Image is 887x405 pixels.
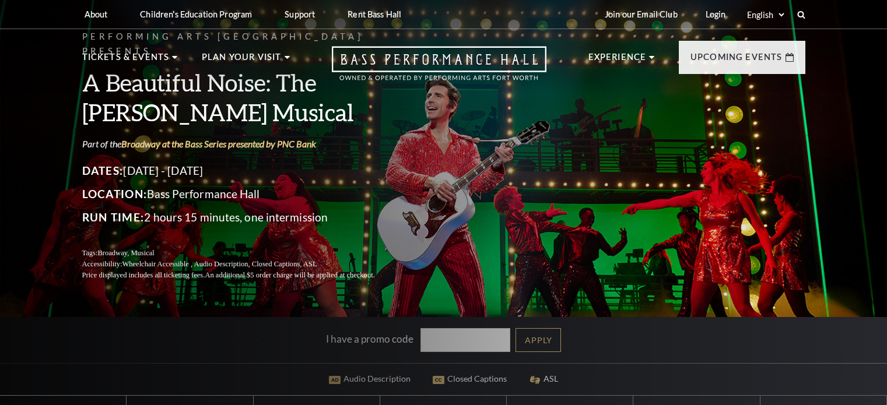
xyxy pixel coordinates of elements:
p: Tickets & Events [82,50,170,71]
p: Tags: [82,248,403,259]
span: An additional $5 order charge will be applied at checkout. [205,271,374,279]
p: Children's Education Program [140,9,252,19]
p: About [85,9,108,19]
p: Support [285,9,315,19]
span: Dates: [82,164,124,177]
p: Rent Bass Hall [348,9,401,19]
p: 2 hours 15 minutes, one intermission [82,208,403,227]
span: Location: [82,187,148,200]
p: Part of the [82,138,403,150]
h3: A Beautiful Noise: The [PERSON_NAME] Musical [82,68,403,127]
span: Wheelchair Accessible , Audio Description, Closed Captions, ASL [122,260,317,268]
p: Upcoming Events [690,50,783,71]
a: Broadway at the Bass Series presented by PNC Bank [121,138,316,149]
p: Price displayed includes all ticketing fees. [82,270,403,281]
span: Broadway, Musical [97,249,154,257]
p: Plan Your Visit [202,50,282,71]
p: Experience [588,50,647,71]
p: Accessibility: [82,259,403,270]
span: Run Time: [82,210,145,224]
select: Select: [745,9,786,20]
p: [DATE] - [DATE] [82,161,403,180]
p: Bass Performance Hall [82,185,403,203]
